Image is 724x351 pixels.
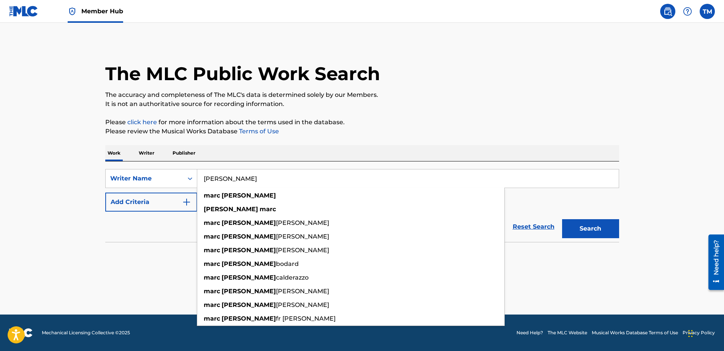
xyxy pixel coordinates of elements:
[105,100,619,109] p: It is not an authoritative source for recording information.
[509,218,558,235] a: Reset Search
[222,233,276,240] strong: [PERSON_NAME]
[204,206,258,213] strong: [PERSON_NAME]
[222,315,276,322] strong: [PERSON_NAME]
[700,4,715,19] div: User Menu
[663,7,672,16] img: search
[276,301,329,308] span: [PERSON_NAME]
[276,315,336,322] span: fr [PERSON_NAME]
[204,247,220,254] strong: marc
[686,315,724,351] div: Widget de chat
[105,169,619,242] form: Search Form
[238,128,279,135] a: Terms of Use
[276,288,329,295] span: [PERSON_NAME]
[9,328,33,337] img: logo
[548,329,587,336] a: The MLC Website
[688,322,693,345] div: Glisser
[81,7,123,16] span: Member Hub
[105,145,123,161] p: Work
[105,193,197,212] button: Add Criteria
[683,329,715,336] a: Privacy Policy
[592,329,678,336] a: Musical Works Database Terms of Use
[204,192,220,199] strong: marc
[68,7,77,16] img: Top Rightsholder
[204,315,220,322] strong: marc
[222,274,276,281] strong: [PERSON_NAME]
[182,198,191,207] img: 9d2ae6d4665cec9f34b9.svg
[204,233,220,240] strong: marc
[204,301,220,308] strong: marc
[222,301,276,308] strong: [PERSON_NAME]
[686,315,724,351] iframe: Chat Widget
[562,219,619,238] button: Search
[204,274,220,281] strong: marc
[42,329,130,336] span: Mechanical Licensing Collective © 2025
[222,192,276,199] strong: [PERSON_NAME]
[222,288,276,295] strong: [PERSON_NAME]
[204,260,220,267] strong: marc
[127,119,157,126] a: click here
[276,274,309,281] span: calderazzo
[703,232,724,293] iframe: Resource Center
[204,288,220,295] strong: marc
[276,247,329,254] span: [PERSON_NAME]
[222,219,276,226] strong: [PERSON_NAME]
[105,62,380,85] h1: The MLC Public Work Search
[516,329,543,336] a: Need Help?
[680,4,695,19] div: Help
[105,90,619,100] p: The accuracy and completeness of The MLC's data is determined solely by our Members.
[105,118,619,127] p: Please for more information about the terms used in the database.
[170,145,198,161] p: Publisher
[260,206,276,213] strong: marc
[110,174,179,183] div: Writer Name
[105,127,619,136] p: Please review the Musical Works Database
[222,247,276,254] strong: [PERSON_NAME]
[276,260,299,267] span: bodard
[204,219,220,226] strong: marc
[276,219,329,226] span: [PERSON_NAME]
[136,145,157,161] p: Writer
[660,4,675,19] a: Public Search
[222,260,276,267] strong: [PERSON_NAME]
[276,233,329,240] span: [PERSON_NAME]
[9,6,38,17] img: MLC Logo
[683,7,692,16] img: help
